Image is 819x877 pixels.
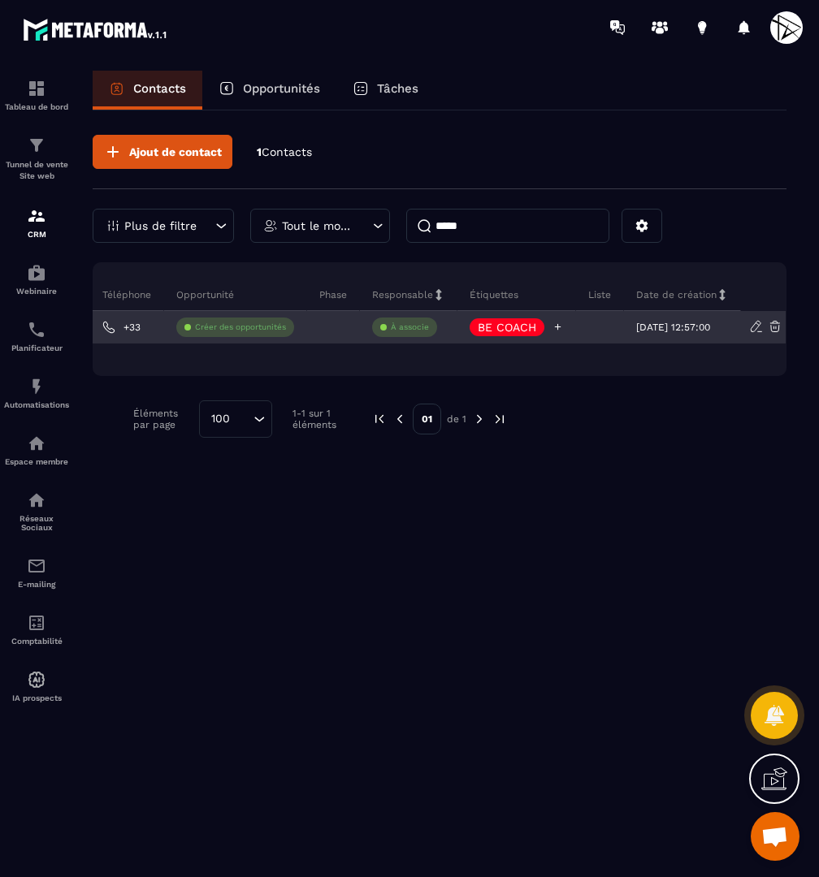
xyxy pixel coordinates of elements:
img: scheduler [27,320,46,339]
img: formation [27,206,46,226]
a: Opportunités [202,71,336,110]
a: social-networksocial-networkRéseaux Sociaux [4,478,69,544]
a: accountantaccountantComptabilité [4,601,69,658]
img: prev [372,412,387,426]
img: automations [27,434,46,453]
p: Opportunité [176,288,234,301]
p: Date de création [636,288,717,301]
p: BE COACH [478,322,536,333]
a: automationsautomationsEspace membre [4,421,69,478]
a: formationformationTunnel de vente Site web [4,123,69,194]
img: email [27,556,46,576]
img: logo [23,15,169,44]
img: next [472,412,487,426]
div: Search for option [199,400,272,438]
p: Éléments par page [133,408,191,430]
button: Ajout de contact [93,135,232,169]
img: automations [27,263,46,283]
p: IA prospects [4,693,69,702]
p: Étiquettes [470,288,518,301]
img: social-network [27,490,46,510]
p: Liste [588,288,611,301]
a: formationformationTableau de bord [4,67,69,123]
a: Tâches [336,71,435,110]
span: Ajout de contact [129,144,222,160]
p: Planificateur [4,343,69,352]
p: [DATE] 12:57:00 [636,322,710,333]
p: Téléphone [102,288,151,301]
img: automations [27,670,46,689]
img: formation [27,79,46,98]
p: Contacts [133,81,186,96]
div: Ouvrir le chat [751,812,799,861]
a: automationsautomationsWebinaire [4,251,69,308]
p: Créer des opportunités [195,322,286,333]
p: Tâches [377,81,418,96]
p: Phase [319,288,347,301]
p: Plus de filtre [124,220,197,231]
p: Comptabilité [4,637,69,646]
a: schedulerschedulerPlanificateur [4,308,69,365]
a: emailemailE-mailing [4,544,69,601]
p: E-mailing [4,580,69,589]
img: automations [27,377,46,396]
p: Automatisations [4,400,69,409]
p: 1-1 sur 1 éléments [292,408,348,430]
a: +33 [102,321,141,334]
p: CRM [4,230,69,239]
img: formation [27,136,46,155]
p: Tunnel de vente Site web [4,159,69,182]
p: À associe [391,322,429,333]
p: Tout le monde [282,220,354,231]
span: Contacts [262,145,312,158]
a: Contacts [93,71,202,110]
p: Webinaire [4,287,69,296]
p: Espace membre [4,457,69,466]
a: formationformationCRM [4,194,69,251]
p: Responsable [372,288,433,301]
span: 100 [206,410,236,428]
img: prev [392,412,407,426]
p: Opportunités [243,81,320,96]
p: de 1 [447,413,466,426]
p: Réseaux Sociaux [4,514,69,532]
input: Search for option [236,410,249,428]
p: 1 [257,145,312,160]
img: accountant [27,613,46,633]
p: 01 [413,404,441,434]
a: automationsautomationsAutomatisations [4,365,69,421]
p: Tableau de bord [4,102,69,111]
img: next [492,412,507,426]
